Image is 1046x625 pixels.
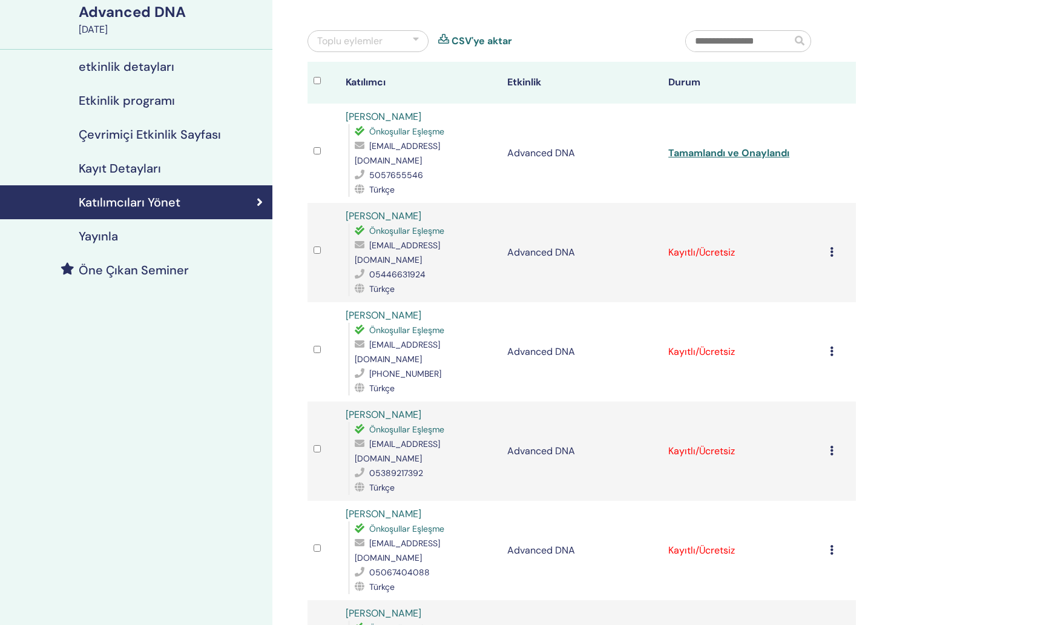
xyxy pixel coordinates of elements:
span: [EMAIL_ADDRESS][DOMAIN_NAME] [355,538,440,563]
td: Advanced DNA [501,104,662,203]
td: Advanced DNA [501,402,662,501]
span: Türkçe [369,482,395,493]
td: Advanced DNA [501,203,662,302]
span: Önkoşullar Eşleşme [369,325,444,336]
th: Durum [662,62,823,104]
span: Türkçe [369,383,395,394]
span: 05389217392 [369,468,423,478]
div: Advanced DNA [79,2,265,22]
h4: Öne Çıkan Seminer [79,263,189,277]
span: [EMAIL_ADDRESS][DOMAIN_NAME] [355,141,440,166]
span: 05067404088 [369,567,430,578]
span: Önkoşullar Eşleşme [369,523,444,534]
td: Advanced DNA [501,501,662,600]
span: Önkoşullar Eşleşme [369,126,444,137]
span: [EMAIL_ADDRESS][DOMAIN_NAME] [355,240,440,265]
span: 05446631924 [369,269,426,280]
span: Önkoşullar Eşleşme [369,424,444,435]
a: [PERSON_NAME] [346,607,421,620]
h4: Etkinlik programı [79,93,175,108]
a: CSV'ye aktar [452,34,512,48]
th: Katılımcı [340,62,501,104]
span: [EMAIL_ADDRESS][DOMAIN_NAME] [355,339,440,365]
h4: Katılımcıları Yönet [79,195,180,210]
span: Türkçe [369,283,395,294]
a: Advanced DNA[DATE] [71,2,272,37]
td: Advanced DNA [501,302,662,402]
a: [PERSON_NAME] [346,408,421,421]
span: Türkçe [369,581,395,592]
th: Etkinlik [501,62,662,104]
h4: etkinlik detayları [79,59,174,74]
a: [PERSON_NAME] [346,110,421,123]
span: [EMAIL_ADDRESS][DOMAIN_NAME] [355,438,440,464]
span: 5057655546 [369,170,423,180]
a: Tamamlandı ve Onaylandı [668,147,789,159]
h4: Yayınla [79,229,118,243]
span: Önkoşullar Eşleşme [369,225,444,236]
span: [PHONE_NUMBER] [369,368,441,379]
a: [PERSON_NAME] [346,210,421,222]
div: [DATE] [79,22,265,37]
span: Türkçe [369,184,395,195]
h4: Çevrimiçi Etkinlik Sayfası [79,127,221,142]
a: [PERSON_NAME] [346,309,421,322]
h4: Kayıt Detayları [79,161,161,176]
div: Toplu eylemler [317,34,383,48]
a: [PERSON_NAME] [346,508,421,520]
